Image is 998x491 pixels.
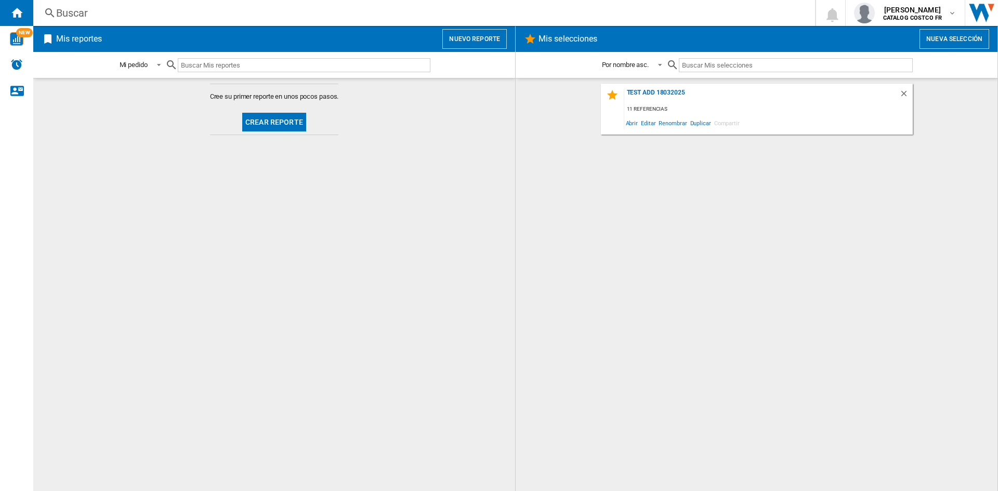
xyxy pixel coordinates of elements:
[657,116,688,130] span: Renombrar
[536,29,600,49] h2: Mis selecciones
[920,29,989,49] button: Nueva selección
[854,3,875,23] img: profile.jpg
[899,89,913,103] div: Borrar
[679,58,912,72] input: Buscar Mis selecciones
[210,92,339,101] span: Cree su primer reporte en unos pocos pasos.
[624,116,640,130] span: Abrir
[624,89,899,103] div: Test add 18032025
[713,116,741,130] span: Compartir
[54,29,104,49] h2: Mis reportes
[10,58,23,71] img: alerts-logo.svg
[120,61,148,69] div: Mi pedido
[689,116,713,130] span: Duplicar
[56,6,788,20] div: Buscar
[883,5,942,15] span: [PERSON_NAME]
[442,29,507,49] button: Nuevo reporte
[242,113,306,131] button: Crear reporte
[10,32,23,46] img: wise-card.svg
[178,58,430,72] input: Buscar Mis reportes
[16,28,33,37] span: NEW
[624,103,913,116] div: 11 referencias
[639,116,657,130] span: Editar
[602,61,649,69] div: Por nombre asc.
[883,15,942,21] b: CATALOG COSTCO FR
